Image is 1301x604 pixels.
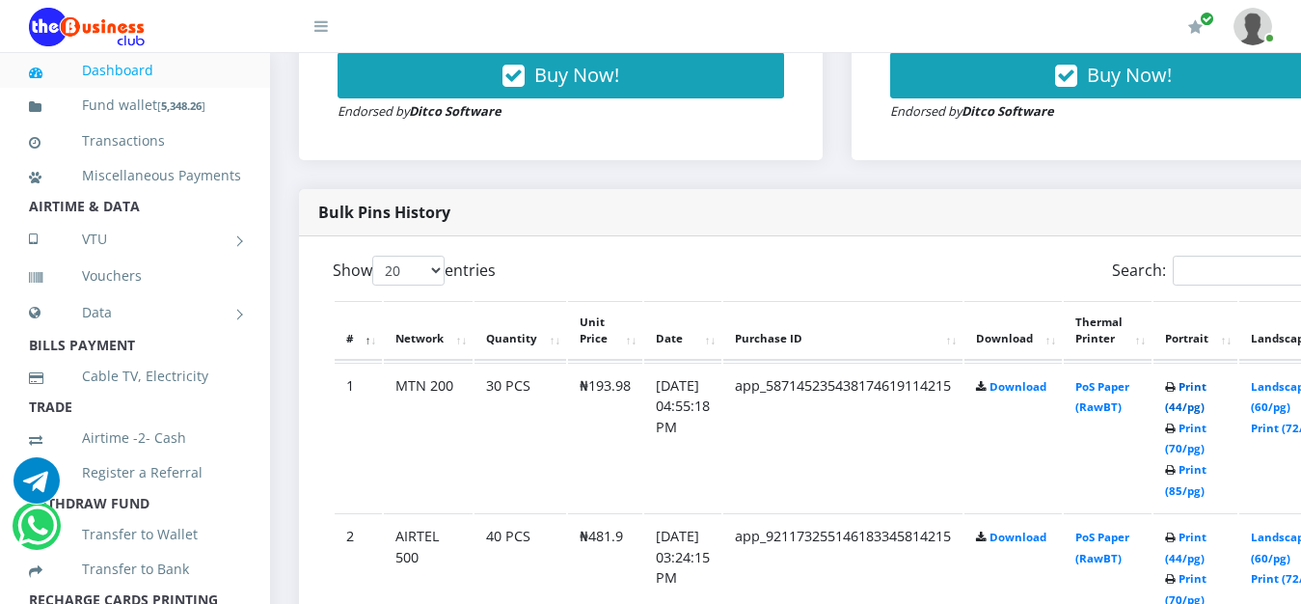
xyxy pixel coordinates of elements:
span: Buy Now! [534,62,619,88]
th: Thermal Printer: activate to sort column ascending [1064,301,1152,361]
select: Showentries [372,256,445,286]
a: Print (44/pg) [1165,530,1206,565]
a: Transfer to Bank [29,547,241,591]
a: Print (85/pg) [1165,462,1206,498]
a: Airtime -2- Cash [29,416,241,460]
th: Unit Price: activate to sort column ascending [568,301,642,361]
label: Show entries [333,256,496,286]
a: Fund wallet[5,348.26] [29,83,241,128]
a: Download [989,379,1046,394]
span: Renew/Upgrade Subscription [1200,12,1214,26]
a: Data [29,288,241,337]
td: [DATE] 04:55:18 PM [644,363,721,512]
small: Endorsed by [338,102,501,120]
button: Buy Now! [338,52,784,98]
th: Date: activate to sort column ascending [644,301,721,361]
td: 30 PCS [474,363,566,512]
img: Logo [29,8,145,46]
a: Dashboard [29,48,241,93]
th: Portrait: activate to sort column ascending [1153,301,1237,361]
strong: Ditco Software [962,102,1054,120]
td: 1 [335,363,382,512]
th: Purchase ID: activate to sort column ascending [723,301,962,361]
a: Chat for support [14,472,60,504]
a: Register a Referral [29,451,241,495]
td: MTN 200 [384,363,473,512]
a: Vouchers [29,254,241,298]
a: Download [989,530,1046,544]
a: Print (44/pg) [1165,379,1206,415]
img: User [1233,8,1272,45]
a: VTU [29,215,241,263]
strong: Bulk Pins History [318,202,450,223]
a: Transfer to Wallet [29,512,241,557]
th: Network: activate to sort column ascending [384,301,473,361]
th: #: activate to sort column descending [335,301,382,361]
td: ₦193.98 [568,363,642,512]
a: Transactions [29,119,241,163]
a: Print (70/pg) [1165,421,1206,456]
a: Miscellaneous Payments [29,153,241,198]
b: 5,348.26 [161,98,202,113]
td: app_587145235438174619114215 [723,363,962,512]
th: Quantity: activate to sort column ascending [474,301,566,361]
a: PoS Paper (RawBT) [1075,379,1129,415]
a: PoS Paper (RawBT) [1075,530,1129,565]
strong: Ditco Software [409,102,501,120]
span: Buy Now! [1087,62,1172,88]
a: Cable TV, Electricity [29,354,241,398]
i: Renew/Upgrade Subscription [1188,19,1203,35]
th: Download: activate to sort column ascending [964,301,1062,361]
a: Chat for support [17,517,57,549]
small: [ ] [157,98,205,113]
small: Endorsed by [890,102,1054,120]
